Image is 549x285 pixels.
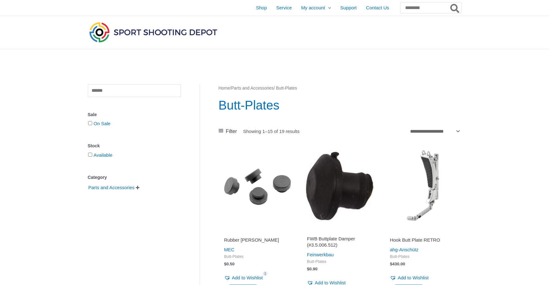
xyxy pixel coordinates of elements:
button: Search [449,2,461,13]
span: $ [390,262,392,266]
select: Shop order [408,126,461,136]
a: Parts and Accessories [231,86,274,91]
iframe: Customer reviews powered by Trustpilot [307,228,372,236]
span: Add to Wishlist [232,275,263,280]
img: FWB Buttplate Damper (#3.5.006.512) [301,148,378,224]
a: Add to Wishlist [390,273,428,282]
iframe: Customer reviews powered by Trustpilot [224,228,290,236]
img: Sport Shooting Depot [88,21,219,44]
img: Rubber knop [219,148,295,224]
nav: Breadcrumb [219,84,461,92]
div: Sale [88,110,181,119]
input: On Sale [88,121,92,125]
span: $ [307,267,310,271]
img: Hook Butt Plate RETRO [384,148,461,224]
span: Butt-Plates [390,254,455,259]
span: $ [224,262,227,266]
span: Filter [226,127,237,136]
a: Parts and Accessories [88,184,135,190]
span: Butt-Plates [307,259,372,264]
bdi: 0.50 [224,262,235,266]
span: Add to Wishlist [398,275,428,280]
h2: Rubber [PERSON_NAME] [224,237,290,243]
bdi: 430.00 [390,262,405,266]
a: Available [94,152,113,158]
a: Filter [219,127,237,136]
a: MEC [224,247,234,252]
h1: Butt-Plates [219,96,461,114]
bdi: 0.90 [307,267,318,271]
div: Category [88,173,181,182]
input: Available [88,153,92,157]
span: Butt-Plates [224,254,290,259]
span: 1 [263,271,268,276]
a: Hook Butt Plate RETRO [390,237,455,245]
span:  [136,185,140,190]
a: Rubber [PERSON_NAME] [224,237,290,245]
h2: Hook Butt Plate RETRO [390,237,455,243]
div: Stock [88,141,181,150]
a: Feinwerkbau [307,252,334,257]
a: FWB Buttplate Damper (#3.5.006.512) [307,236,372,250]
iframe: Customer reviews powered by Trustpilot [390,228,455,236]
a: Home [219,86,230,91]
a: Add to Wishlist [224,273,263,282]
span: Parts and Accessories [88,182,135,193]
a: On Sale [94,121,111,126]
h2: FWB Buttplate Damper (#3.5.006.512) [307,236,372,248]
a: ahg-Anschütz [390,247,419,252]
p: Showing 1–15 of 19 results [243,129,300,134]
